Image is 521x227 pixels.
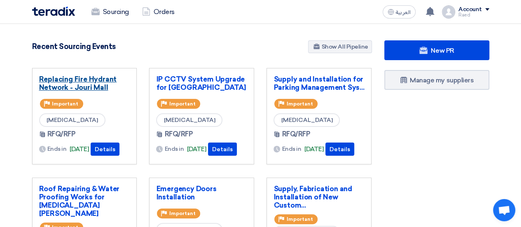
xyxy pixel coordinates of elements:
[136,3,181,21] a: Orders
[396,9,411,15] span: العربية
[85,3,136,21] a: Sourcing
[52,101,78,107] span: Important
[273,185,364,209] a: Supply, Fabrication and Installation of New Custom...
[383,5,416,19] button: العربية
[169,211,195,216] span: Important
[384,70,489,90] a: Manage my suppliers
[304,145,324,154] span: [DATE]
[91,143,119,156] button: Details
[156,185,247,201] a: Emergency Doors Installation
[493,199,515,221] div: Open chat
[442,5,455,19] img: profile_test.png
[164,145,184,153] span: Ends in
[47,145,67,153] span: Ends in
[70,145,89,154] span: [DATE]
[39,185,130,218] a: Roof Repairing & Water Proofing Works for [MEDICAL_DATA][PERSON_NAME]
[32,7,75,16] img: Teradix logo
[282,145,301,153] span: Ends in
[156,75,247,91] a: IP CCTV System Upgrade for [GEOGRAPHIC_DATA]
[39,75,130,91] a: Replacing Fire Hydrant Network - Jouri Mall
[273,113,340,127] span: [MEDICAL_DATA]
[32,42,116,51] h4: Recent Sourcing Events
[164,129,193,139] span: RFQ/RFP
[39,113,105,127] span: [MEDICAL_DATA]
[208,143,237,156] button: Details
[187,145,206,154] span: [DATE]
[286,101,313,107] span: Important
[156,113,222,127] span: [MEDICAL_DATA]
[431,47,454,54] span: New PR
[325,143,354,156] button: Details
[47,129,76,139] span: RFQ/RFP
[458,6,482,13] div: Account
[282,129,310,139] span: RFQ/RFP
[273,75,364,91] a: Supply and Installation for Parking Management Sys...
[308,40,372,53] a: Show All Pipeline
[458,13,489,17] div: Raed
[286,216,313,222] span: Important
[169,101,195,107] span: Important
